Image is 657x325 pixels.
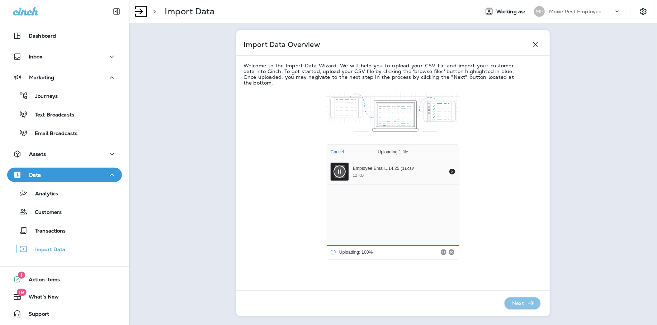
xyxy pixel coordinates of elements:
button: 19What's New [7,290,122,304]
p: Import Data Overview [244,42,320,47]
button: Inbox [7,49,122,64]
button: Support [7,307,122,321]
button: Transactions [7,223,122,238]
div: Uploading 1 file [363,145,424,159]
button: Marketing [7,70,122,85]
button: Assets [7,147,122,161]
div: MP [534,6,545,17]
p: Assets [29,151,46,157]
button: 1Action Items [7,272,122,287]
p: Welcome to the Import Data Wizard. We will help you to upload your CSV file and import your custo... [244,63,514,86]
span: What's New [22,294,59,302]
p: > [150,6,156,17]
p: Dashboard [29,33,56,39]
span: Action Items [22,277,60,285]
span: Working as: [496,9,527,15]
p: Email Broadcasts [28,130,77,137]
button: Cancel [328,147,346,157]
button: Customers [7,204,122,219]
p: Data [29,172,41,178]
button: Collapse Sidebar [107,4,127,19]
div: Uploading [327,245,374,259]
p: Inbox [29,54,42,59]
div: Uploading: 100% [339,250,373,254]
button: Remove file [448,168,456,176]
span: 1 [18,272,25,279]
span: 19 [16,289,26,296]
button: Dashboard [7,29,122,43]
p: Marketing [29,75,54,80]
button: Pause [441,249,446,255]
p: Journeys [28,93,58,100]
button: Analytics [7,186,122,201]
button: Data [7,168,122,182]
p: Next [509,297,527,309]
button: Import Data [7,242,122,257]
p: Import Data [28,247,66,253]
span: Support [22,311,49,320]
button: Cancel [449,249,454,255]
p: Analytics [28,191,58,197]
p: Text Broadcasts [28,112,74,119]
button: Email Broadcasts [7,125,122,140]
p: Transactions [28,228,66,235]
button: Text Broadcasts [7,107,122,122]
div: File Uploader [327,144,459,260]
p: Import Data [165,6,215,17]
p: Customers [28,209,62,216]
button: Next [505,297,540,309]
div: Employee Email List - CC 10.14.25 (1).csv [353,166,445,172]
button: Settings [637,5,650,18]
button: Pause upload [333,165,346,178]
button: Journeys [7,88,122,103]
p: Moxie Pest Employee [549,9,602,14]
